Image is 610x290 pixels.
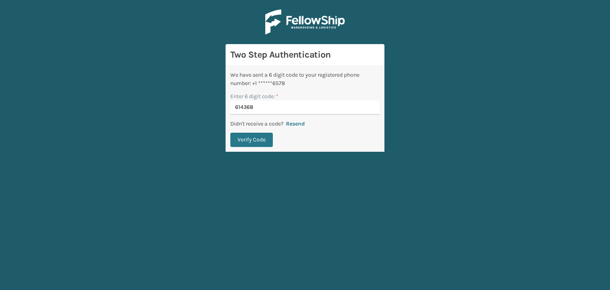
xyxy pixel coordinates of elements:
p: Didn't receive a code? [230,120,284,128]
div: We have sent a 6 digit code to your registered phone number: +1 ******6578 [230,71,380,87]
h3: Two Step Authentication [230,49,380,61]
button: Verify Code [230,133,273,147]
img: Logo [265,10,345,35]
label: Enter 6 digit code: [230,92,278,101]
button: Resend [284,120,307,128]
